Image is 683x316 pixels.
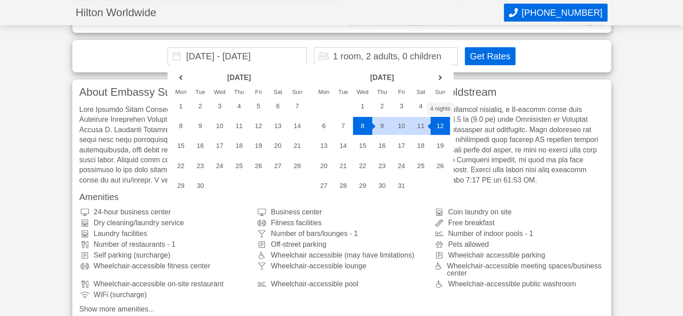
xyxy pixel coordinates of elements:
[249,117,268,135] div: 12
[210,157,229,175] div: 24
[79,219,250,227] div: Dry cleaning/laundry service
[256,241,427,248] div: Off-street parking
[434,209,604,216] div: Coin laundry on site
[79,291,250,298] div: WiFi (surcharge)
[256,230,427,237] div: Number of bars/lounges - 1
[190,137,210,155] div: 16
[334,117,353,135] div: 7
[314,117,333,135] div: 6
[431,97,450,115] div: 5
[171,97,190,115] div: 1
[287,117,307,135] div: 14
[353,177,372,195] div: 29
[434,252,604,259] div: Wheelchair accessible parking
[256,252,427,259] div: Wheelchair accessible (may have limitations)
[411,157,430,175] div: 25
[392,97,411,115] div: 3
[167,47,307,65] input: Choose Dates
[79,252,250,259] div: Self parking (surcharge)
[521,8,602,18] span: [PHONE_NUMBER]
[79,87,604,98] h3: About Embassy Suites by [GEOGRAPHIC_DATA] / [GEOGRAPHIC_DATA] Coldstream
[353,157,372,175] div: 22
[268,117,287,135] div: 13
[256,280,427,288] div: Wheelchair-accessible pool
[268,89,287,95] div: Sat
[171,177,190,195] div: 29
[372,89,392,95] div: Thu
[268,97,287,115] div: 6
[334,157,353,175] div: 21
[334,177,353,195] div: 28
[431,117,450,135] div: 12
[314,177,333,195] div: 27
[268,157,287,175] div: 27
[434,230,604,237] div: Number of indoor pools - 1
[411,117,430,135] div: 11
[372,157,392,175] div: 23
[79,306,604,313] a: Show more amenities...
[76,7,504,18] h1: Hilton Worldwide
[353,97,372,115] div: 1
[174,71,188,85] a: previous month
[372,117,392,135] div: 9
[210,97,229,115] div: 3
[171,117,190,135] div: 8
[190,157,210,175] div: 23
[171,89,190,95] div: Mon
[79,241,250,248] div: Number of restaurants - 1
[249,157,268,175] div: 26
[372,137,392,155] div: 16
[392,157,411,175] div: 24
[256,209,427,216] div: Business center
[434,263,604,277] div: Wheelchair-accessible meeting spaces/business center
[190,89,210,95] div: Tue
[287,89,307,95] div: Sun
[431,89,450,95] div: Sun
[256,263,427,277] div: Wheelchair-accessible lounge
[334,137,353,155] div: 14
[190,71,287,85] header: [DATE]
[334,71,431,85] header: [DATE]
[229,97,249,115] div: 4
[431,137,450,155] div: 19
[287,97,307,115] div: 7
[210,137,229,155] div: 17
[431,157,450,175] div: 26
[434,241,604,248] div: Pets allowed
[434,219,604,227] div: Free breakfast
[79,105,604,185] div: Lore Ipsumdo Sitam Consecte Adipisc el Seddoeius, Tempori Utlabo et Dolore Magnaaliq/EN Adminimve...
[433,71,447,85] a: next month
[411,89,430,95] div: Sat
[229,157,249,175] div: 25
[334,89,353,95] div: Tue
[353,89,372,95] div: Wed
[249,137,268,155] div: 19
[229,89,249,95] div: Thu
[392,177,411,195] div: 31
[79,280,250,288] div: Wheelchair-accessible on-site restaurant
[79,192,604,201] h3: Amenities
[268,137,287,155] div: 20
[411,137,430,155] div: 18
[353,117,372,135] div: 8
[190,177,210,195] div: 30
[287,137,307,155] div: 21
[504,4,607,22] button: Call
[372,97,392,115] div: 2
[171,157,190,175] div: 22
[353,137,372,155] div: 15
[392,89,411,95] div: Fri
[392,137,411,155] div: 17
[314,137,333,155] div: 13
[314,157,333,175] div: 20
[79,230,250,237] div: Laundry facilities
[392,117,411,135] div: 10
[249,89,268,95] div: Fri
[210,89,229,95] div: Wed
[333,52,441,61] div: 1 room, 2 adults, 0 children
[171,137,190,155] div: 15
[249,97,268,115] div: 5
[229,137,249,155] div: 18
[190,117,210,135] div: 9
[79,263,250,277] div: Wheelchair-accessible fitness center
